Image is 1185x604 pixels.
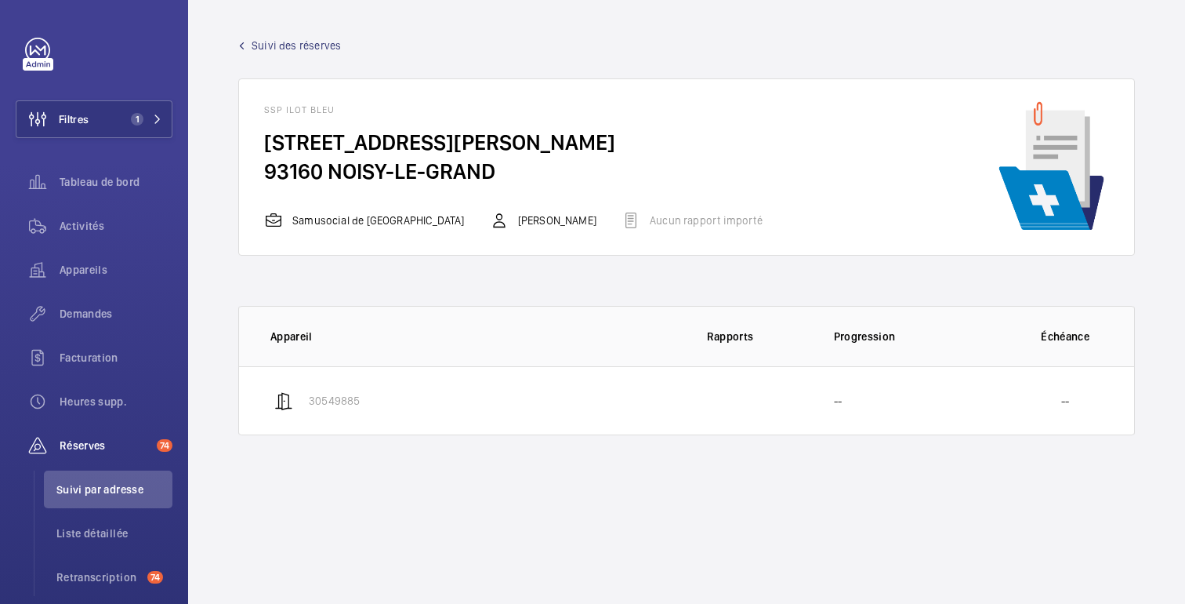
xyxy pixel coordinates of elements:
[274,391,293,410] img: automatic_door.svg
[1041,330,1089,343] font: Échéance
[59,113,89,126] font: Filtres
[309,395,360,407] font: 30549885
[707,330,754,343] font: Rapports
[60,307,113,320] font: Demandes
[60,176,140,188] font: Tableau de bord
[518,214,596,227] font: [PERSON_NAME]
[650,214,763,227] font: Aucun rapport importé
[264,104,335,115] font: SSP ILOT Bleu
[150,572,160,583] font: 74
[56,527,128,540] font: Liste détaillée
[264,158,495,184] font: 93160 NOISY-LE-GRAND
[60,439,106,452] font: Réserves
[292,214,465,227] font: Samusocial de [GEOGRAPHIC_DATA]
[264,129,615,155] font: [STREET_ADDRESS][PERSON_NAME]
[56,571,136,584] font: Retranscription
[834,395,842,407] font: --
[270,330,313,343] font: Appareil
[60,395,127,408] font: Heures supp.
[252,39,341,52] font: Suivi des réserves
[60,264,107,276] font: Appareils
[60,351,118,364] font: Facturation
[834,330,896,343] font: Progression
[160,440,169,451] font: 74
[56,483,143,496] font: Suivi par adresse
[136,114,140,125] font: 1
[16,100,172,138] button: Filtres1
[60,220,104,232] font: Activités
[1061,395,1069,407] font: --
